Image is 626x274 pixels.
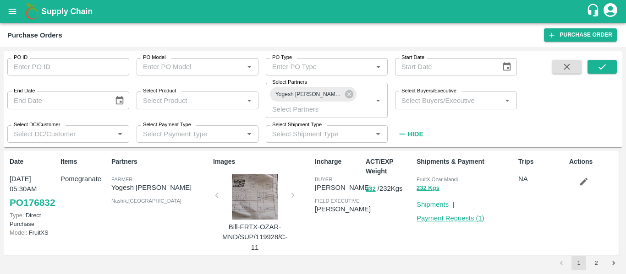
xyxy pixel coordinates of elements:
span: Farmer [111,177,132,182]
label: PO Model [143,54,166,61]
button: Open [243,61,255,73]
button: Choose date [111,92,128,109]
p: / 232 Kgs [366,183,413,194]
p: Bill-FRTX-OZAR-MND/SUP/119928/C-11 [220,222,289,253]
span: Type: [10,212,24,219]
p: Date [10,157,57,167]
p: Yogesh [PERSON_NAME] [111,183,209,193]
a: Payment Requests (1) [417,215,484,222]
div: Purchase Orders [7,29,62,41]
input: Select Payment Type [139,128,229,140]
input: Select DC/Customer [10,128,111,140]
p: NA [518,174,566,184]
label: End Date [14,87,35,95]
button: Open [114,128,126,140]
p: Items [60,157,108,167]
button: Hide [395,126,426,142]
p: Partners [111,157,209,167]
p: [DATE] 05:30AM [10,174,57,194]
button: 232 [366,184,376,194]
input: Enter PO Model [139,61,229,73]
span: FruitX Ozar Mandi [417,177,458,182]
label: Start Date [401,54,424,61]
a: Purchase Order [544,28,617,42]
label: Select Product [143,87,176,95]
button: Go to next page [606,256,621,270]
input: Select Buyers/Executive [398,94,499,106]
button: open drawer [2,1,23,22]
input: Start Date [395,58,495,75]
label: PO Type [272,54,292,61]
p: Shipments & Payment [417,157,515,167]
div: | [449,196,454,210]
span: Yogesh [PERSON_NAME]-Janori, Nashik-9011904829 [270,90,347,99]
span: Nashik , [GEOGRAPHIC_DATA] [111,198,181,204]
input: Enter PO ID [7,58,129,75]
input: End Date [7,91,107,109]
button: Open [372,61,384,73]
b: Supply Chain [41,7,93,16]
button: Go to page 2 [589,256,604,270]
p: Incharge [315,157,362,167]
button: Open [372,128,384,140]
button: Open [372,95,384,107]
p: Images [213,157,311,167]
input: Select Shipment Type [269,128,370,140]
label: Select Shipment Type [272,121,322,129]
div: Yogesh [PERSON_NAME]-Janori, Nashik-9011904829 [270,87,357,102]
a: Supply Chain [41,5,586,18]
a: PO176832 [10,194,55,211]
button: 232 Kgs [417,183,439,193]
p: Trips [518,157,566,167]
label: Select Partners [272,79,307,86]
label: Select DC/Customer [14,121,60,129]
p: FruitXS [10,228,57,237]
button: page 1 [571,256,586,270]
p: Direct Purchase [10,211,57,228]
p: ACT/EXP Weight [366,157,413,176]
span: Model: [10,229,27,236]
input: Select Partners [269,103,358,115]
label: Select Buyers/Executive [401,87,456,95]
img: logo [23,2,41,21]
a: Shipments [417,201,449,208]
label: PO ID [14,54,27,61]
button: Open [243,95,255,107]
span: buyer [315,177,332,182]
nav: pagination navigation [553,256,622,270]
div: customer-support [586,3,602,20]
input: Enter PO Type [269,61,358,73]
p: Actions [569,157,616,167]
button: Open [243,128,255,140]
p: [PERSON_NAME] [315,183,371,193]
div: account of current user [602,2,619,21]
input: Select Product [139,94,241,106]
p: Pomegranate [60,174,108,184]
label: Select Payment Type [143,121,191,129]
strong: Hide [407,130,423,138]
p: [PERSON_NAME] [315,204,371,214]
button: Open [501,95,513,107]
button: Choose date [498,58,516,75]
span: field executive [315,198,360,204]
